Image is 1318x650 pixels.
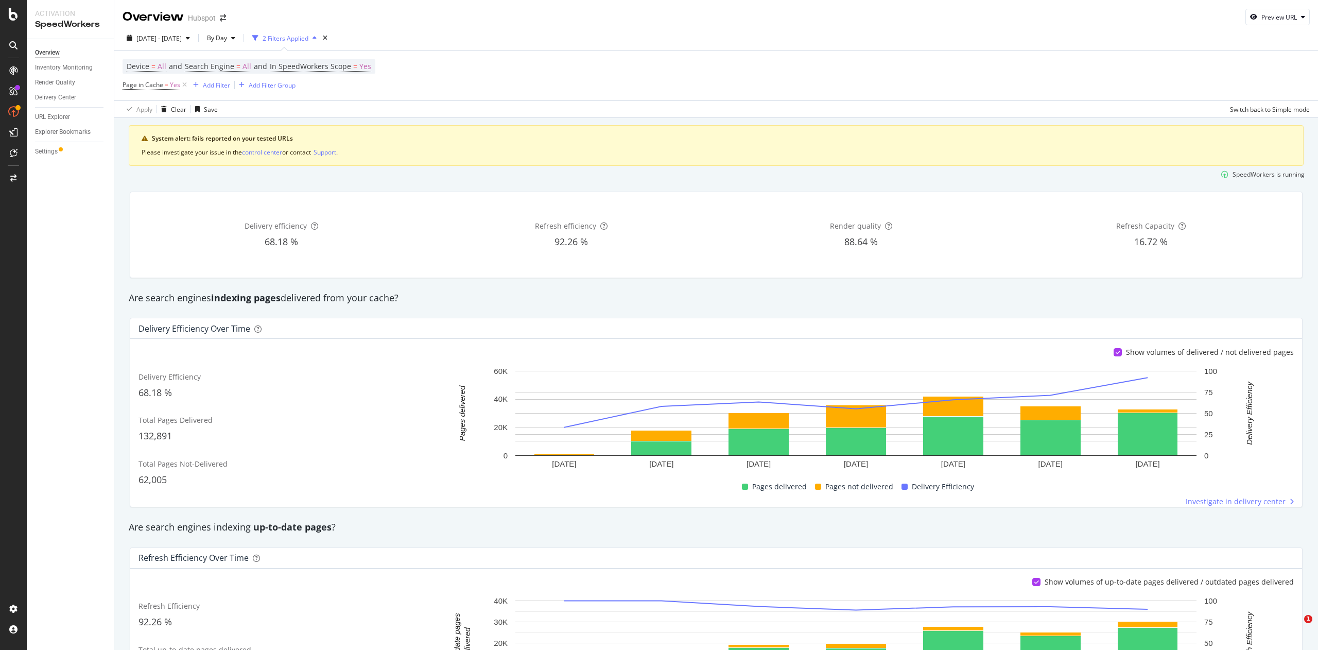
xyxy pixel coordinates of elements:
div: warning banner [129,125,1304,166]
span: Refresh efficiency [535,221,596,231]
span: Device [127,61,149,71]
div: Overview [123,8,184,26]
span: By Day [203,33,227,42]
span: Page in Cache [123,80,163,89]
a: Explorer Bookmarks [35,127,107,138]
button: control center [242,147,282,157]
button: Add Filter Group [235,79,296,91]
div: Support [314,148,336,157]
span: 92.26 % [138,615,172,628]
button: Support [314,147,336,157]
span: Total Pages Not-Delivered [138,459,228,469]
span: 16.72 % [1134,235,1168,248]
text: 0 [1204,451,1208,460]
span: [DATE] - [DATE] [136,34,182,43]
text: Pages delivered [458,385,466,441]
div: Overview [35,47,60,58]
div: Delivery Center [35,92,76,103]
span: Pages not delivered [825,481,893,493]
span: Refresh Efficiency [138,601,200,611]
strong: indexing pages [211,292,281,304]
span: Yes [170,78,180,92]
span: All [242,59,251,74]
div: Show volumes of up-to-date pages delivered / outdated pages delivered [1045,577,1294,587]
span: Delivery Efficiency [912,481,974,493]
span: 68.18 % [138,386,172,399]
span: Refresh Capacity [1116,221,1174,231]
a: Render Quality [35,77,107,88]
span: All [158,59,166,74]
span: Render quality [830,221,881,231]
text: [DATE] [747,459,771,468]
text: [DATE] [649,459,673,468]
div: arrow-right-arrow-left [220,14,226,22]
div: Delivery Efficiency over time [138,323,250,334]
div: Add Filter Group [249,81,296,90]
span: 62,005 [138,473,167,486]
button: Save [191,101,218,117]
div: Are search engines indexing ? [124,521,1309,534]
div: Save [204,105,218,114]
text: 30K [494,618,508,626]
button: By Day [203,30,239,46]
div: URL Explorer [35,112,70,123]
button: Preview URL [1245,9,1310,25]
div: Render Quality [35,77,75,88]
span: Delivery Efficiency [138,372,201,382]
div: SpeedWorkers is running [1233,170,1305,179]
strong: up-to-date pages [253,521,332,533]
div: Please investigate your issue in the or contact . [142,147,1291,157]
div: 2 Filters Applied [263,34,308,43]
span: = [236,61,240,71]
text: 50 [1204,639,1213,647]
span: 68.18 % [265,235,298,248]
span: Search Engine [185,61,234,71]
text: [DATE] [844,459,868,468]
div: Add Filter [203,81,230,90]
iframe: Intercom live chat [1283,615,1308,640]
div: SpeedWorkers [35,19,106,30]
a: Investigate in delivery center [1186,497,1294,507]
button: Apply [123,101,152,117]
div: Show volumes of delivered / not delivered pages [1126,347,1294,357]
button: Add Filter [189,79,230,91]
text: 75 [1204,388,1213,397]
div: times [321,33,329,43]
div: Preview URL [1261,13,1297,22]
text: 40K [494,596,508,605]
span: Pages delivered [752,481,807,493]
a: Delivery Center [35,92,107,103]
span: In SpeedWorkers Scope [270,61,351,71]
div: Are search engines delivered from your cache? [124,292,1309,305]
div: Explorer Bookmarks [35,127,91,138]
span: and [254,61,267,71]
text: 20K [494,639,508,647]
span: 132,891 [138,430,172,442]
span: Total Pages Delivered [138,415,213,425]
text: [DATE] [1038,459,1063,468]
text: [DATE] [552,459,576,468]
span: 92.26 % [554,235,588,248]
span: and [169,61,182,71]
div: control center [242,148,282,157]
div: Settings [35,146,58,157]
button: 2 Filters Applied [248,30,321,46]
button: Clear [157,101,186,117]
text: [DATE] [1135,459,1159,468]
span: = [353,61,357,71]
a: Overview [35,47,107,58]
div: Switch back to Simple mode [1230,105,1310,114]
span: Yes [359,59,371,74]
a: Settings [35,146,107,157]
div: Inventory Monitoring [35,62,93,73]
text: 40K [494,395,508,404]
span: = [165,80,168,89]
text: 25 [1204,430,1213,439]
span: 88.64 % [844,235,878,248]
text: 0 [504,451,508,460]
text: 20K [494,423,508,432]
div: Activation [35,8,106,19]
div: Refresh Efficiency over time [138,553,249,563]
svg: A chart. [430,366,1282,472]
